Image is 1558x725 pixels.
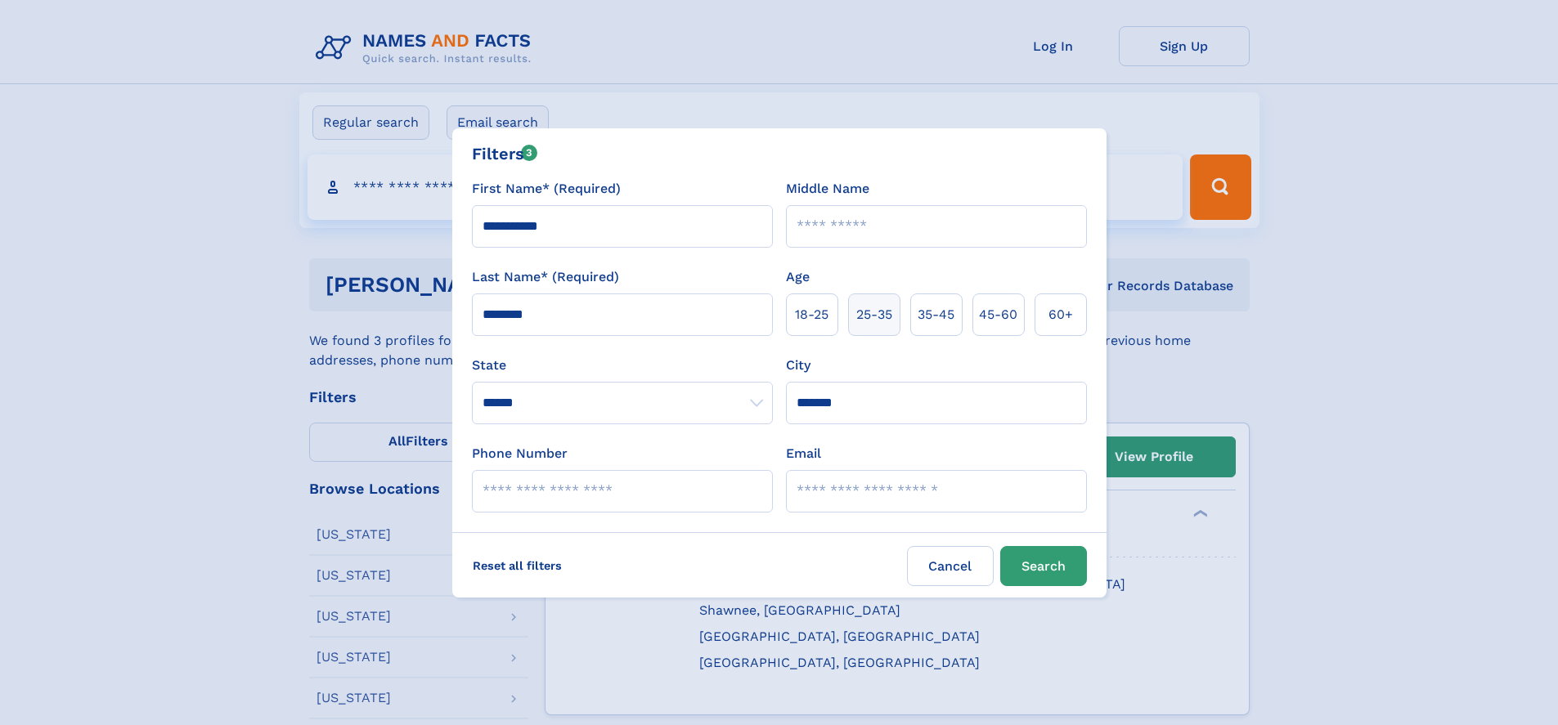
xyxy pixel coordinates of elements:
[918,305,954,324] span: 35‑45
[795,305,828,324] span: 18‑25
[856,305,892,324] span: 25‑35
[472,141,538,166] div: Filters
[786,444,821,463] label: Email
[472,267,619,287] label: Last Name* (Required)
[786,179,869,199] label: Middle Name
[979,305,1017,324] span: 45‑60
[462,546,572,585] label: Reset all filters
[1000,546,1087,586] button: Search
[1048,305,1073,324] span: 60+
[786,267,810,287] label: Age
[907,546,994,586] label: Cancel
[472,356,773,375] label: State
[472,179,621,199] label: First Name* (Required)
[472,444,568,463] label: Phone Number
[786,356,810,375] label: City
